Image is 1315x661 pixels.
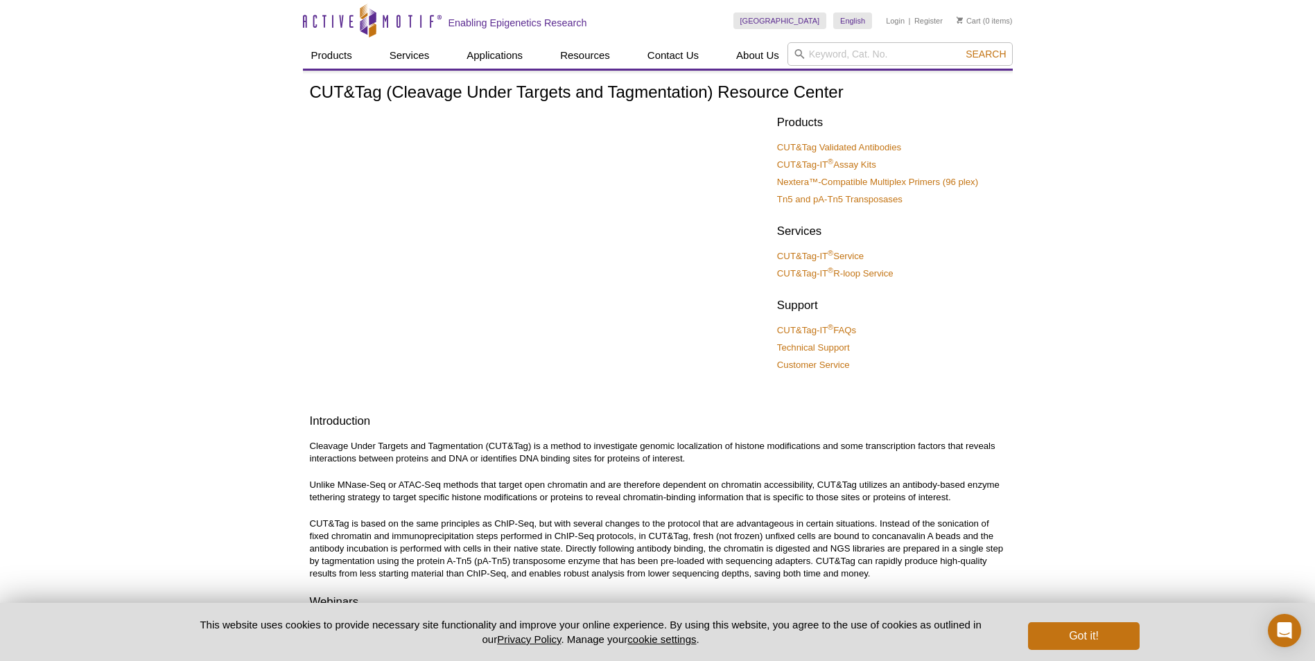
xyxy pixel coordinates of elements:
[728,42,787,69] a: About Us
[733,12,827,29] a: [GEOGRAPHIC_DATA]
[777,223,1006,240] h2: Services
[777,267,894,280] a: CUT&Tag-IT®R-loop Service
[303,42,360,69] a: Products
[914,16,943,26] a: Register
[957,17,963,24] img: Your Cart
[777,297,1006,314] h2: Support
[777,141,901,154] a: CUT&Tag Validated Antibodies
[886,16,905,26] a: Login
[310,479,1006,504] p: Unlike MNase-Seq or ATAC-Seq methods that target open chromatin and are therefore dependent on ch...
[777,193,903,206] a: Tn5 and pA-Tn5 Transposases
[828,323,833,331] sup: ®
[1268,614,1301,647] div: Open Intercom Messenger
[176,617,1006,646] p: This website uses cookies to provide necessary site functionality and improve your online experie...
[833,12,872,29] a: English
[449,17,587,29] h2: Enabling Epigenetics Research
[627,633,696,645] button: cookie settings
[458,42,531,69] a: Applications
[787,42,1013,66] input: Keyword, Cat. No.
[828,249,833,257] sup: ®
[828,157,833,166] sup: ®
[639,42,707,69] a: Contact Us
[957,12,1013,29] li: (0 items)
[310,413,1006,430] h2: Introduction
[966,49,1006,60] span: Search
[777,159,876,171] a: CUT&Tag-IT®Assay Kits
[552,42,618,69] a: Resources
[1028,622,1139,650] button: Got it!
[381,42,438,69] a: Services
[828,266,833,274] sup: ®
[777,359,850,371] a: Customer Service
[310,518,1006,580] p: CUT&Tag is based on the same principles as ChIP-Seq, but with several changes to the protocol tha...
[310,83,1006,103] h1: CUT&Tag (Cleavage Under Targets and Tagmentation) Resource Center
[310,594,1006,610] h2: Webinars
[310,440,1006,465] p: Cleavage Under Targets and Tagmentation (CUT&Tag) is a method to investigate genomic localization...
[957,16,981,26] a: Cart
[777,176,978,188] a: Nextera™-Compatible Multiplex Primers (96 plex)
[777,114,1006,131] h2: Products
[909,12,911,29] li: |
[777,324,856,337] a: CUT&Tag-IT®FAQs
[310,112,767,369] iframe: [WEBINAR] Improved Chromatin Analysis with CUT&Tag Assays - Dr. Michael Garbati
[777,342,850,354] a: Technical Support
[777,250,864,263] a: CUT&Tag-IT®Service
[497,633,561,645] a: Privacy Policy
[961,48,1010,60] button: Search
